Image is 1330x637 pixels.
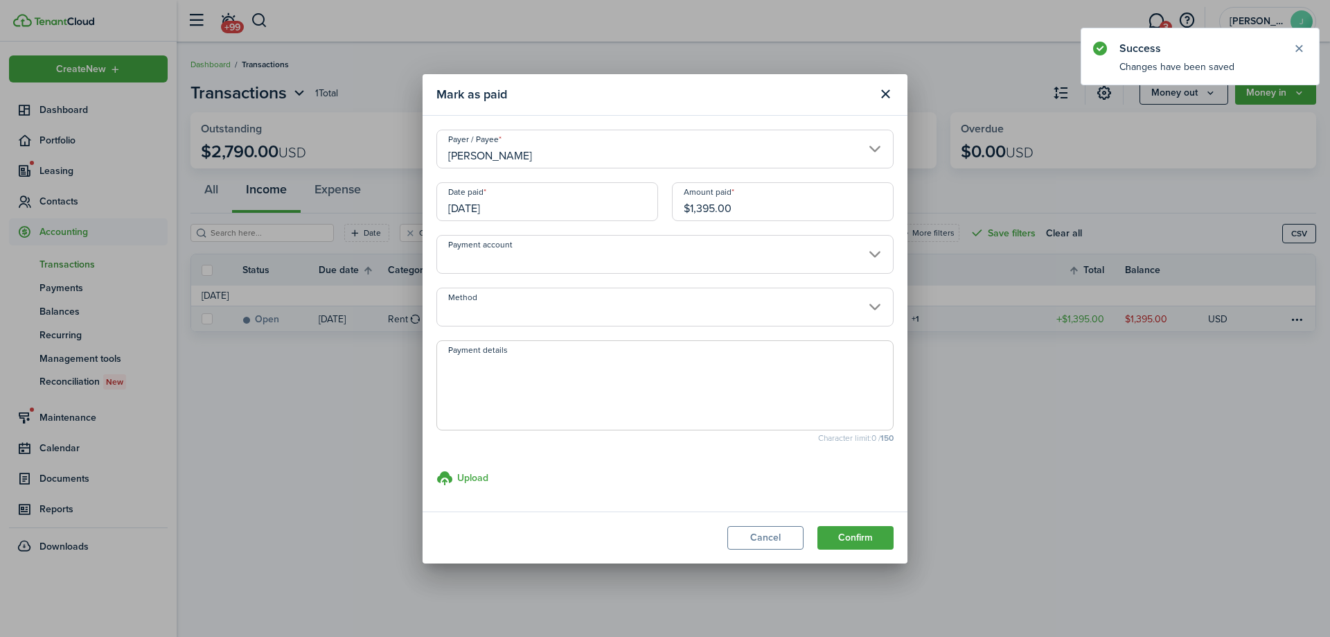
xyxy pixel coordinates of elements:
[1289,39,1309,58] button: Close notify
[817,526,894,550] button: Confirm
[436,434,894,442] small: Character limit: 0 /
[1081,60,1319,85] notify-body: Changes have been saved
[672,182,894,221] input: 0.00
[457,471,488,485] h3: Upload
[436,130,894,168] input: Select a payer / payee
[1119,40,1279,57] notify-title: Success
[436,81,870,108] modal-title: Mark as paid
[874,82,897,106] button: Close modal
[880,432,894,444] b: 150
[436,182,658,221] input: mm/dd/yyyy
[727,526,804,550] button: Cancel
